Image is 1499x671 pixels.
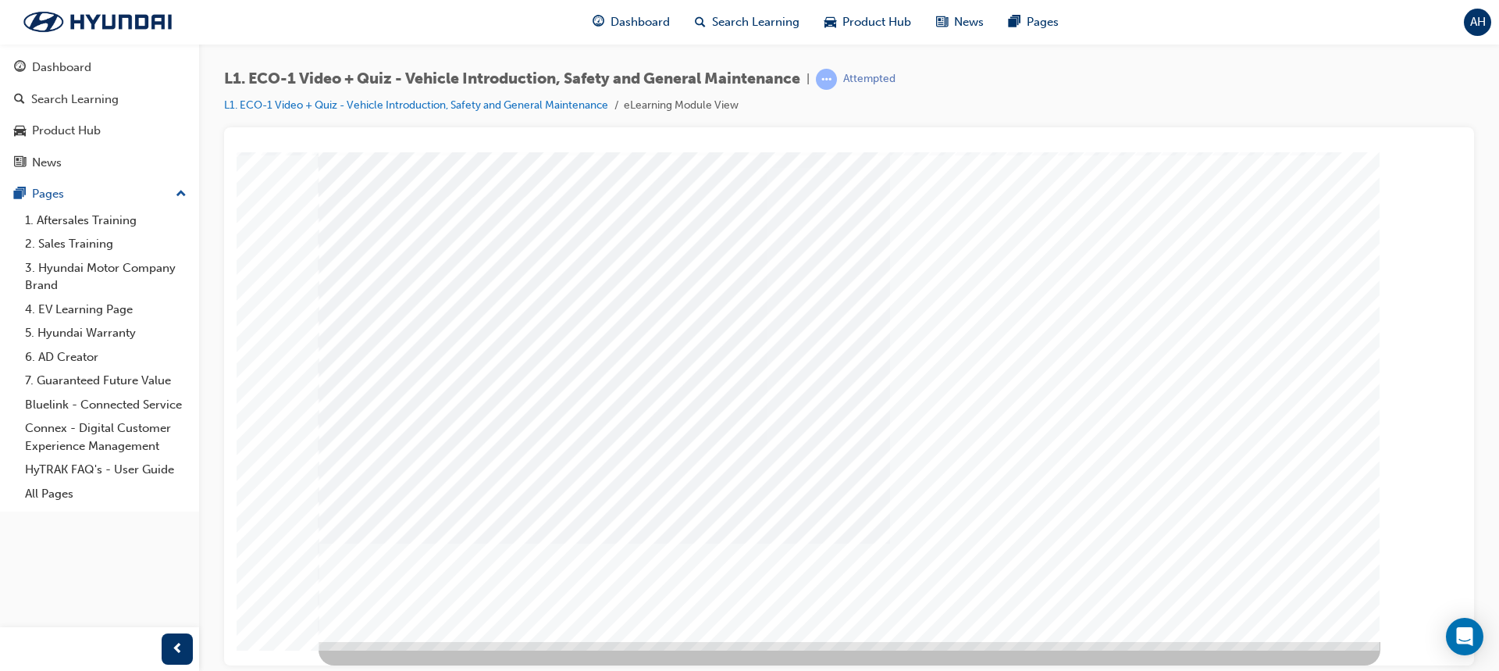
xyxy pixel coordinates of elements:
[14,61,26,75] span: guage-icon
[6,50,193,180] button: DashboardSearch LearningProduct HubNews
[695,12,706,32] span: search-icon
[812,6,924,38] a: car-iconProduct Hub
[580,6,682,38] a: guage-iconDashboard
[14,124,26,138] span: car-icon
[14,187,26,202] span: pages-icon
[8,5,187,38] img: Trak
[936,12,948,32] span: news-icon
[14,93,25,107] span: search-icon
[224,70,800,88] span: L1. ECO-1 Video + Quiz - Vehicle Introduction, Safety and General Maintenance
[806,70,810,88] span: |
[712,13,799,31] span: Search Learning
[19,209,193,233] a: 1. Aftersales Training
[19,458,193,482] a: HyTRAK FAQ's - User Guide
[6,116,193,145] a: Product Hub
[32,154,62,172] div: News
[624,97,739,115] li: eLearning Module View
[19,321,193,345] a: 5. Hyundai Warranty
[176,184,187,205] span: up-icon
[611,13,670,31] span: Dashboard
[1464,9,1491,36] button: AH
[172,640,183,659] span: prev-icon
[19,393,193,417] a: Bluelink - Connected Service
[593,12,604,32] span: guage-icon
[954,13,984,31] span: News
[842,13,911,31] span: Product Hub
[14,156,26,170] span: news-icon
[19,345,193,369] a: 6. AD Creator
[32,185,64,203] div: Pages
[1009,12,1020,32] span: pages-icon
[19,298,193,322] a: 4. EV Learning Page
[682,6,812,38] a: search-iconSearch Learning
[31,91,119,109] div: Search Learning
[6,180,193,209] button: Pages
[19,232,193,256] a: 2. Sales Training
[824,12,836,32] span: car-icon
[224,98,608,112] a: L1. ECO-1 Video + Quiz - Vehicle Introduction, Safety and General Maintenance
[843,72,895,87] div: Attempted
[1027,13,1059,31] span: Pages
[6,148,193,177] a: News
[816,69,837,90] span: learningRecordVerb_ATTEMPT-icon
[32,122,101,140] div: Product Hub
[6,53,193,82] a: Dashboard
[6,85,193,114] a: Search Learning
[19,256,193,298] a: 3. Hyundai Motor Company Brand
[32,59,91,77] div: Dashboard
[996,6,1071,38] a: pages-iconPages
[19,369,193,393] a: 7. Guaranteed Future Value
[1446,618,1483,655] div: Open Intercom Messenger
[1470,13,1486,31] span: AH
[19,416,193,458] a: Connex - Digital Customer Experience Management
[924,6,996,38] a: news-iconNews
[19,482,193,506] a: All Pages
